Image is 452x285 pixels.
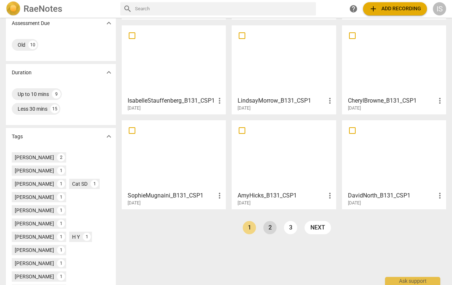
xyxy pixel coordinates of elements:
button: Upload [363,2,427,15]
span: [DATE] [348,105,361,111]
div: Old [18,41,25,49]
a: LindsayMorrow_B131_CSP1[DATE] [234,28,333,111]
button: Show more [103,67,114,78]
a: SophieMugnaini_B131_CSP1[DATE] [124,123,223,206]
div: Cat SD [72,180,88,188]
div: 1 [90,180,99,188]
span: search [123,4,132,13]
div: H Y [72,233,80,241]
div: 1 [57,167,65,175]
span: more_vert [325,191,334,200]
span: more_vert [215,96,224,105]
span: expand_more [104,68,113,77]
p: Tags [12,133,23,140]
div: [PERSON_NAME] [15,260,54,267]
span: [DATE] [348,200,361,206]
p: Assessment Due [12,19,50,27]
div: [PERSON_NAME] [15,233,54,241]
span: expand_more [104,19,113,28]
span: [DATE] [238,105,250,111]
h3: CherylBrowne_B131_CSP1 [348,96,435,105]
div: [PERSON_NAME] [15,220,54,227]
a: AmyHicks_B131_CSP1[DATE] [234,123,333,206]
span: expand_more [104,132,113,141]
h2: RaeNotes [24,4,62,14]
div: 1 [57,259,65,267]
h3: IsabelleStauffenberg_B131_CSP1 [128,96,215,105]
div: [PERSON_NAME] [15,180,54,188]
a: IsabelleStauffenberg_B131_CSP1[DATE] [124,28,223,111]
span: [DATE] [238,200,250,206]
span: Add recording [369,4,421,13]
span: add [369,4,378,13]
div: 1 [57,220,65,228]
span: more_vert [325,96,334,105]
span: more_vert [435,191,444,200]
div: [PERSON_NAME] [15,273,54,280]
div: Up to 10 mins [18,90,49,98]
span: more_vert [435,96,444,105]
div: [PERSON_NAME] [15,246,54,254]
div: 9 [52,90,61,99]
h3: LindsayMorrow_B131_CSP1 [238,96,325,105]
input: Search [135,3,313,15]
div: [PERSON_NAME] [15,154,54,161]
span: [DATE] [128,105,140,111]
a: next [305,221,331,234]
h3: SophieMugnaini_B131_CSP1 [128,191,215,200]
span: help [349,4,358,13]
img: Logo [6,1,21,16]
a: LogoRaeNotes [6,1,114,16]
div: 1 [57,206,65,214]
div: Ask support [385,277,440,285]
a: DavidNorth_B131_CSP1[DATE] [345,123,444,206]
div: 10 [28,40,37,49]
div: 2 [57,153,65,161]
span: [DATE] [128,200,140,206]
div: 1 [57,233,65,241]
span: more_vert [215,191,224,200]
div: 1 [57,246,65,254]
a: Page 3 [284,221,297,234]
a: Help [347,2,360,15]
h3: DavidNorth_B131_CSP1 [348,191,435,200]
div: 15 [50,104,59,113]
p: Duration [12,69,32,76]
div: 1 [57,272,65,281]
a: Page 1 is your current page [243,221,256,234]
button: IS [433,2,446,15]
div: 1 [57,180,65,188]
button: Show more [103,18,114,29]
div: Less 30 mins [18,105,47,113]
div: [PERSON_NAME] [15,207,54,214]
div: 1 [57,193,65,201]
div: [PERSON_NAME] [15,193,54,201]
h3: AmyHicks_B131_CSP1 [238,191,325,200]
div: 1 [83,233,91,241]
div: [PERSON_NAME] [15,167,54,174]
a: CherylBrowne_B131_CSP1[DATE] [345,28,444,111]
a: Page 2 [263,221,277,234]
button: Show more [103,131,114,142]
